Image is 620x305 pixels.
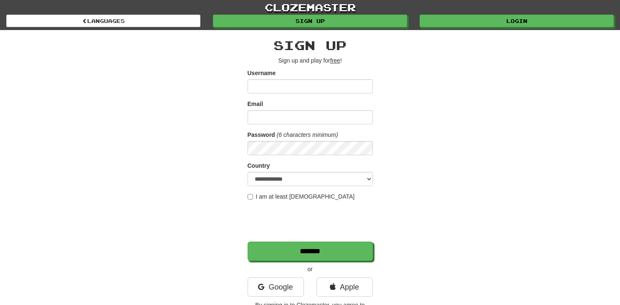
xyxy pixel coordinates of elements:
h2: Sign up [248,38,373,52]
iframe: reCAPTCHA [248,205,375,237]
a: Languages [6,15,200,27]
label: Password [248,131,275,139]
label: Email [248,100,263,108]
label: Username [248,69,276,77]
a: Sign up [213,15,407,27]
a: Login [420,15,614,27]
u: free [330,57,340,64]
input: I am at least [DEMOGRAPHIC_DATA] [248,194,253,199]
em: (6 characters minimum) [277,131,338,138]
a: Google [248,277,304,297]
p: or [248,265,373,273]
a: Apple [316,277,373,297]
label: I am at least [DEMOGRAPHIC_DATA] [248,192,355,201]
p: Sign up and play for ! [248,56,373,65]
label: Country [248,161,270,170]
